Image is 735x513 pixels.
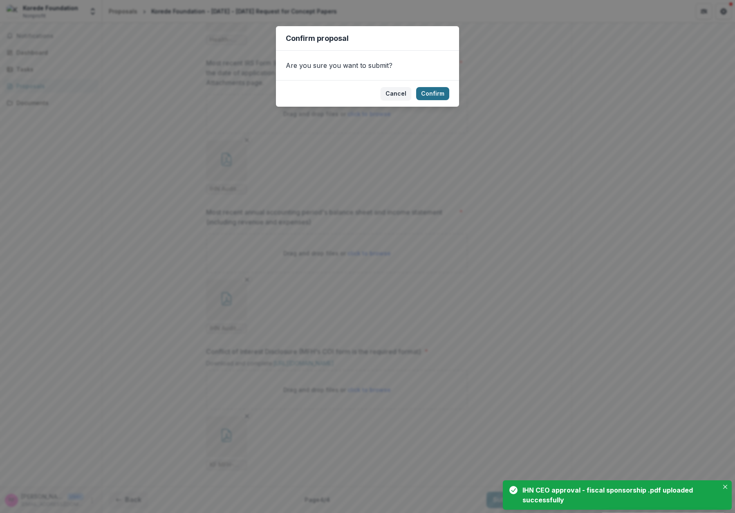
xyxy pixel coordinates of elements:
[720,482,730,492] button: Close
[276,26,459,51] header: Confirm proposal
[381,87,411,100] button: Cancel
[276,51,459,80] div: Are you sure you want to submit?
[522,485,715,505] div: IHN CEO approval - fiscal sponsorship .pdf uploaded successfully
[416,87,449,100] button: Confirm
[500,477,735,513] div: Notifications-bottom-right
